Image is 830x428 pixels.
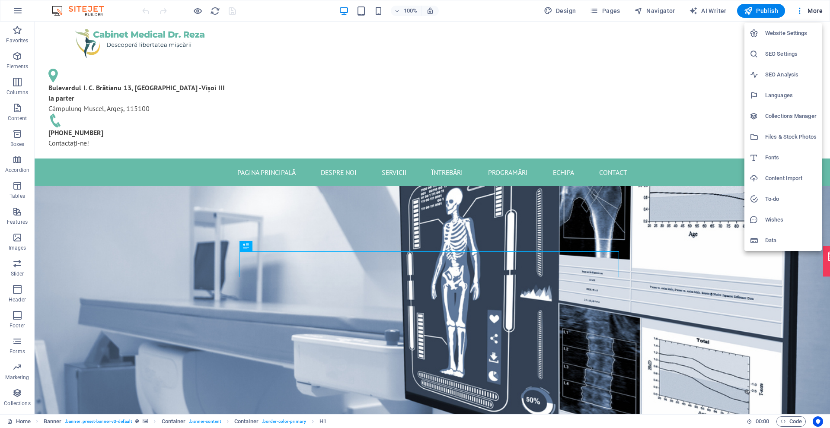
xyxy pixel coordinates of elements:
[765,152,817,163] h6: Fonts
[765,173,817,184] h6: Content Import
[765,194,817,204] h6: To-do
[765,235,817,246] h6: Data
[765,70,817,80] h6: SEO Analysis
[765,111,817,121] h6: Collections Manager
[765,132,817,142] h6: Files & Stock Photos
[765,49,817,59] h6: SEO Settings
[765,215,817,225] h6: Wishes
[765,90,817,101] h6: Languages
[765,28,817,38] h6: Website Settings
